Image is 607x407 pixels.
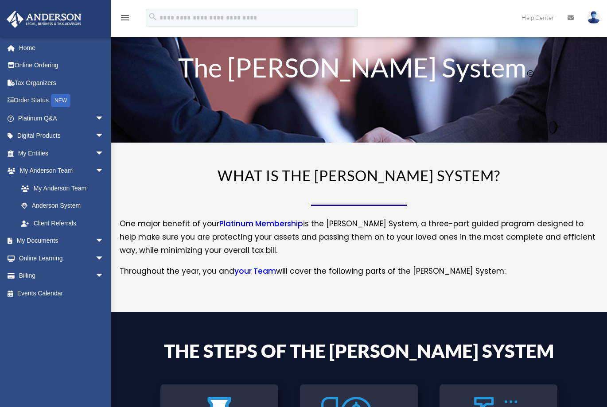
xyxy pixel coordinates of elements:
[4,11,84,28] img: Anderson Advisors Platinum Portal
[51,94,70,107] div: NEW
[160,54,557,85] h1: The [PERSON_NAME] System
[95,109,113,128] span: arrow_drop_down
[148,12,158,22] i: search
[6,74,117,92] a: Tax Organizers
[6,144,117,162] a: My Entitiesarrow_drop_down
[95,144,113,163] span: arrow_drop_down
[218,167,500,184] span: WHAT IS THE [PERSON_NAME] SYSTEM?
[120,217,598,264] p: One major benefit of your is the [PERSON_NAME] System, a three-part guided program designed to he...
[160,341,557,364] h4: The Steps of the [PERSON_NAME] System
[219,218,303,233] a: Platinum Membership
[120,265,598,278] p: Throughout the year, you and will cover the following parts of the [PERSON_NAME] System:
[95,249,113,267] span: arrow_drop_down
[95,232,113,250] span: arrow_drop_down
[6,39,117,57] a: Home
[6,57,117,74] a: Online Ordering
[6,249,117,267] a: Online Learningarrow_drop_down
[234,266,276,281] a: your Team
[6,267,117,285] a: Billingarrow_drop_down
[587,11,600,24] img: User Pic
[6,284,117,302] a: Events Calendar
[95,162,113,180] span: arrow_drop_down
[95,127,113,145] span: arrow_drop_down
[120,12,130,23] i: menu
[12,214,117,232] a: Client Referrals
[6,162,117,180] a: My Anderson Teamarrow_drop_down
[95,267,113,285] span: arrow_drop_down
[120,16,130,23] a: menu
[6,109,117,127] a: Platinum Q&Aarrow_drop_down
[12,179,117,197] a: My Anderson Team
[6,92,117,110] a: Order StatusNEW
[6,127,117,145] a: Digital Productsarrow_drop_down
[6,232,117,250] a: My Documentsarrow_drop_down
[12,197,113,215] a: Anderson System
